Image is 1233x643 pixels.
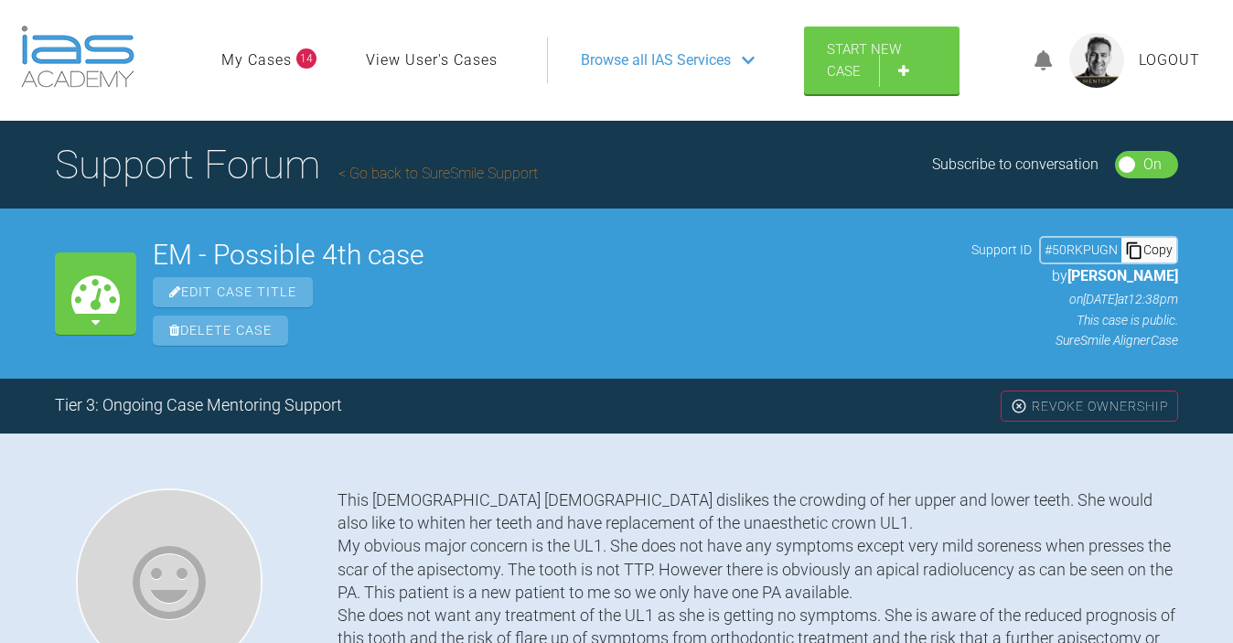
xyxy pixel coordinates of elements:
span: Edit Case Title [153,277,313,307]
div: Subscribe to conversation [932,153,1099,177]
span: [PERSON_NAME] [1067,267,1178,284]
img: close.456c75e0.svg [1011,398,1027,414]
img: profile.png [1069,33,1124,88]
p: by [971,264,1178,288]
h2: EM - Possible 4th case [153,241,955,269]
div: # 50RKPUGN [1041,240,1121,260]
span: 14 [296,48,316,69]
a: My Cases [221,48,292,72]
div: On [1143,153,1162,177]
span: Support ID [971,240,1032,260]
a: Start New Case [804,27,960,94]
p: SureSmile Aligner Case [971,330,1178,350]
div: Revoke Ownership [1001,391,1178,422]
p: on [DATE] at 12:38pm [971,289,1178,309]
div: Copy [1121,238,1176,262]
span: Delete Case [153,316,288,346]
img: logo-light.3e3ef733.png [21,26,134,88]
span: Browse all IAS Services [581,48,731,72]
p: This case is public. [971,310,1178,330]
a: View User's Cases [366,48,498,72]
span: Start New Case [827,41,901,80]
a: Logout [1139,48,1200,72]
a: Go back to SureSmile Support [338,165,538,182]
div: Tier 3: Ongoing Case Mentoring Support [55,392,342,419]
h1: Support Forum [55,133,538,197]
